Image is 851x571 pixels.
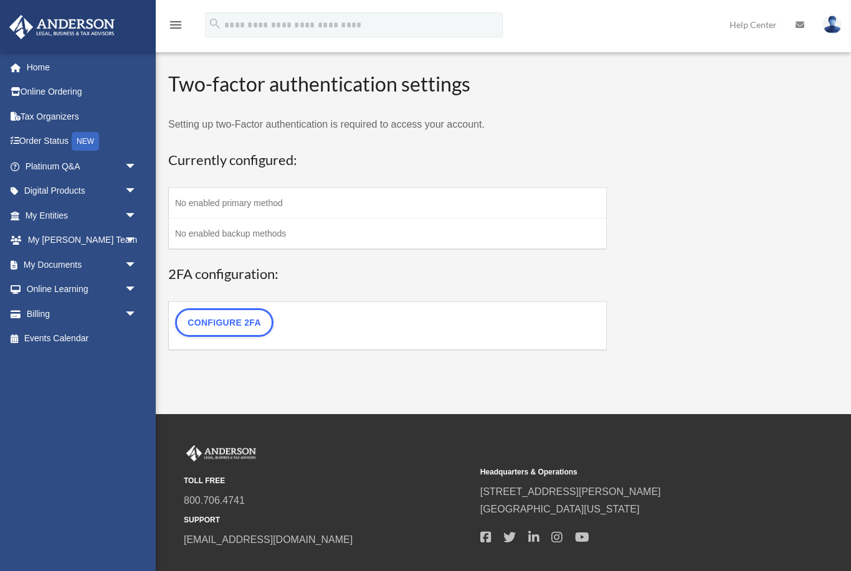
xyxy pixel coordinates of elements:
[9,129,156,154] a: Order StatusNEW
[6,15,118,39] img: Anderson Advisors Platinum Portal
[9,154,156,179] a: Platinum Q&Aarrow_drop_down
[823,16,842,34] img: User Pic
[9,179,156,204] a: Digital Productsarrow_drop_down
[168,151,607,170] h3: Currently configured:
[125,228,150,253] span: arrow_drop_down
[169,218,607,249] td: No enabled backup methods
[169,187,607,218] td: No enabled primary method
[208,17,222,31] i: search
[175,308,273,337] a: Configure 2FA
[480,486,661,497] a: [STREET_ADDRESS][PERSON_NAME]
[480,466,768,479] small: Headquarters & Operations
[480,504,640,514] a: [GEOGRAPHIC_DATA][US_STATE]
[9,228,156,253] a: My [PERSON_NAME] Teamarrow_drop_down
[9,252,156,277] a: My Documentsarrow_drop_down
[125,301,150,327] span: arrow_drop_down
[9,326,156,351] a: Events Calendar
[168,265,607,284] h3: 2FA configuration:
[184,534,353,545] a: [EMAIL_ADDRESS][DOMAIN_NAME]
[125,203,150,229] span: arrow_drop_down
[9,277,156,302] a: Online Learningarrow_drop_down
[125,252,150,278] span: arrow_drop_down
[168,70,607,98] h2: Two-factor authentication settings
[184,495,245,506] a: 800.706.4741
[9,80,156,105] a: Online Ordering
[9,301,156,326] a: Billingarrow_drop_down
[184,474,472,488] small: TOLL FREE
[9,55,156,80] a: Home
[184,445,259,461] img: Anderson Advisors Platinum Portal
[9,203,156,228] a: My Entitiesarrow_drop_down
[168,17,183,32] i: menu
[125,277,150,303] span: arrow_drop_down
[168,116,607,133] p: Setting up two-Factor authentication is required to access your account.
[125,154,150,179] span: arrow_drop_down
[168,22,183,32] a: menu
[184,514,472,527] small: SUPPORT
[9,104,156,129] a: Tax Organizers
[72,132,99,151] div: NEW
[125,179,150,204] span: arrow_drop_down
